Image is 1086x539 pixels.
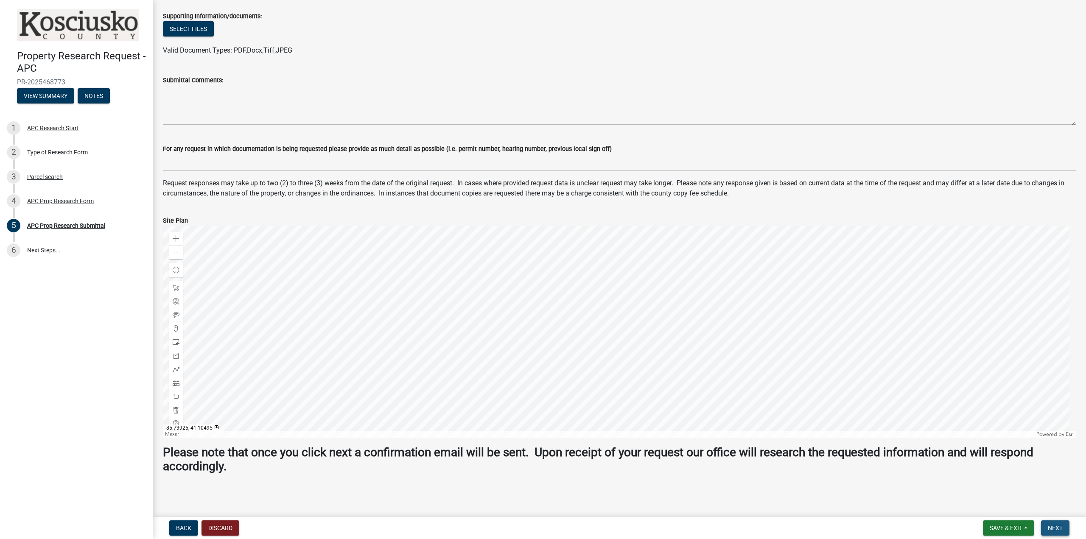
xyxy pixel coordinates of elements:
h4: Property Research Request - APC [17,50,146,75]
button: Back [169,520,198,536]
label: For any request in which documentation is being requested please provide as much detail as possib... [163,146,612,152]
a: Esri [1066,431,1074,437]
label: Supporting Information/documents: [163,14,262,20]
div: 1 [7,121,20,135]
button: Select files [163,21,214,36]
div: APC Prop Research Form [27,198,94,204]
label: Submittal Comments: [163,78,223,84]
button: Notes [78,88,110,103]
div: APC Research Start [27,125,79,131]
div: Powered by [1034,431,1076,438]
div: 2 [7,145,20,159]
wm-modal-confirm: Summary [17,93,74,100]
img: Kosciusko County, Indiana [17,9,139,41]
span: Valid Document Types: PDF,Docx,Tiff,JPEG [163,46,292,54]
div: Maxar [163,431,1034,438]
strong: Please note that once you click next a confirmation email will be sent. Upon receipt of your requ... [163,445,1033,474]
div: Zoom out [169,246,183,259]
button: View Summary [17,88,74,103]
label: Site Plan [163,218,188,224]
wm-modal-confirm: Notes [78,93,110,100]
div: 3 [7,170,20,184]
div: 4 [7,194,20,208]
div: APC Prop Research Submittal [27,223,105,229]
button: Save & Exit [983,520,1034,536]
div: Parcel search [27,174,63,180]
div: Type of Research Form [27,149,88,155]
span: Save & Exit [990,525,1022,531]
p: Request responses may take up to two (2) to three (3) weeks from the date of the original request... [163,178,1076,198]
div: Zoom in [169,232,183,246]
span: Next [1048,525,1063,531]
span: PR-2025468773 [17,78,136,86]
div: 6 [7,243,20,257]
button: Discard [202,520,239,536]
div: Find my location [169,263,183,277]
button: Next [1041,520,1069,536]
div: 5 [7,219,20,232]
span: Back [176,525,191,531]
